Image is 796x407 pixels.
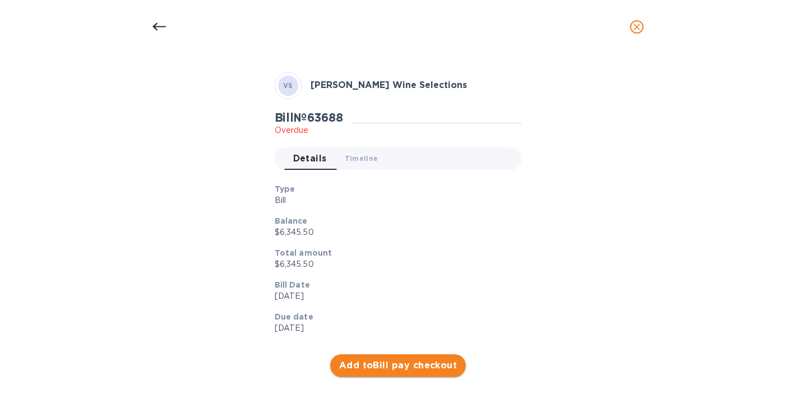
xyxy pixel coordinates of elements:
b: Balance [275,216,308,225]
p: Bill [275,195,513,206]
p: Overdue [275,124,343,136]
button: Add toBill pay checkout [330,354,466,377]
span: Add to Bill pay checkout [339,359,457,372]
p: $6,345.50 [275,226,513,238]
b: Bill Date [275,280,310,289]
p: $6,345.50 [275,258,513,270]
p: [DATE] [275,322,513,334]
b: VS [283,81,293,90]
p: [DATE] [275,290,513,302]
button: close [623,13,650,40]
h2: Bill № 63688 [275,110,343,124]
b: [PERSON_NAME] Wine Selections [311,80,467,90]
b: Type [275,184,295,193]
b: Due date [275,312,313,321]
span: Details [293,151,327,166]
b: Total amount [275,248,332,257]
span: Timeline [345,152,378,164]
